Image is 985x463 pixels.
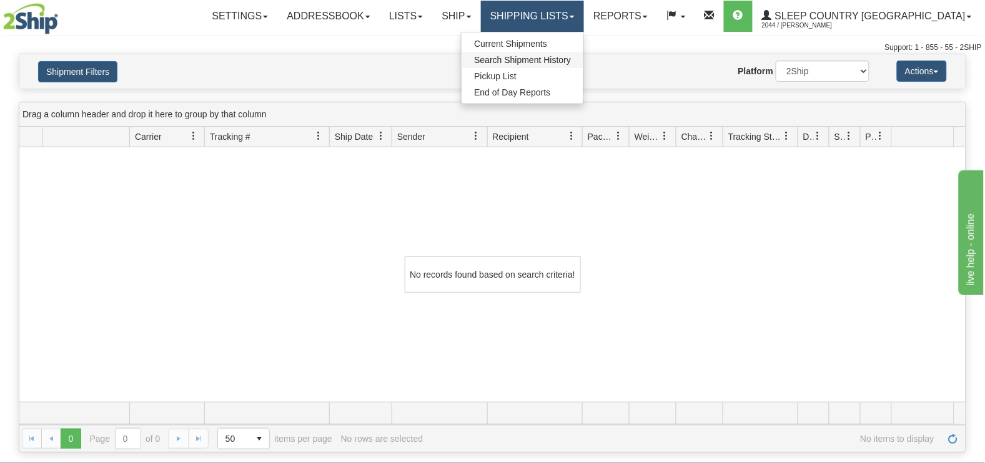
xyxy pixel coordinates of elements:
[762,19,856,32] span: 2044 / [PERSON_NAME]
[753,1,981,32] a: Sleep Country [GEOGRAPHIC_DATA] 2044 / [PERSON_NAME]
[9,7,116,22] div: live help - online
[474,39,547,49] span: Current Shipments
[738,65,774,77] label: Platform
[341,434,423,444] div: No rows are selected
[370,125,392,147] a: Ship Date filter column settings
[462,52,583,68] a: Search Shipment History
[655,125,676,147] a: Weight filter column settings
[183,125,204,147] a: Carrier filter column settings
[249,429,269,449] span: select
[335,130,373,143] span: Ship Date
[217,428,332,449] span: items per page
[3,42,982,53] div: Support: 1 - 855 - 55 - 2SHIP
[3,3,58,34] img: logo2044.jpg
[803,130,814,143] span: Delivery Status
[217,428,270,449] span: Page sizes drop down
[834,130,845,143] span: Shipment Issues
[380,1,432,32] a: Lists
[38,61,117,82] button: Shipment Filters
[466,125,487,147] a: Sender filter column settings
[462,84,583,100] a: End of Day Reports
[608,125,629,147] a: Packages filter column settings
[474,71,517,81] span: Pickup List
[870,125,891,147] a: Pickup Status filter column settings
[728,130,783,143] span: Tracking Status
[474,87,550,97] span: End of Day Reports
[681,130,708,143] span: Charge
[462,36,583,52] a: Current Shipments
[635,130,661,143] span: Weight
[897,61,947,82] button: Actions
[135,130,162,143] span: Carrier
[19,102,966,127] div: grid grouping header
[225,432,242,445] span: 50
[776,125,798,147] a: Tracking Status filter column settings
[561,125,582,147] a: Recipient filter column settings
[202,1,277,32] a: Settings
[701,125,723,147] a: Charge filter column settings
[210,130,250,143] span: Tracking #
[61,429,81,449] span: Page 0
[493,130,529,143] span: Recipient
[584,1,657,32] a: Reports
[277,1,380,32] a: Addressbook
[405,256,581,293] div: No records found based on search criteria!
[481,1,584,32] a: Shipping lists
[308,125,329,147] a: Tracking # filter column settings
[432,1,480,32] a: Ship
[943,429,963,449] a: Refresh
[90,428,161,449] span: Page of 0
[772,11,966,21] span: Sleep Country [GEOGRAPHIC_DATA]
[462,68,583,84] a: Pickup List
[839,125,860,147] a: Shipment Issues filter column settings
[956,168,984,295] iframe: chat widget
[397,130,425,143] span: Sender
[474,55,571,65] span: Search Shipment History
[432,434,934,444] span: No items to display
[808,125,829,147] a: Delivery Status filter column settings
[866,130,876,143] span: Pickup Status
[588,130,614,143] span: Packages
